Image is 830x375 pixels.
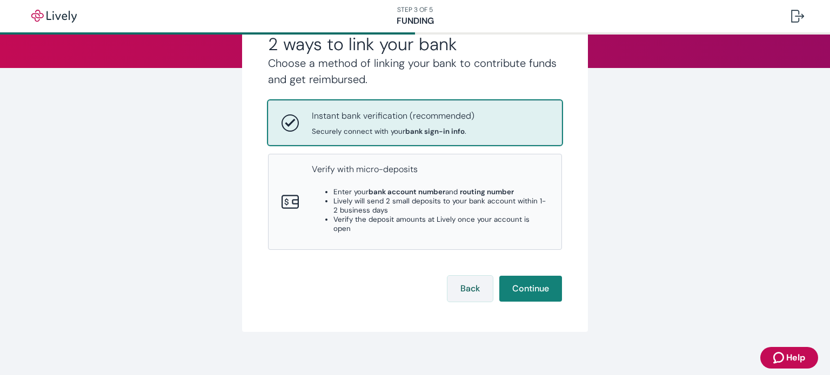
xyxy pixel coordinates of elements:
button: Instant bank verificationInstant bank verification (recommended)Securely connect with yourbank si... [269,101,561,145]
strong: bank account number [369,187,445,196]
button: Micro-depositsVerify with micro-depositsEnter yourbank account numberand routing numberLively wil... [269,154,561,249]
li: Verify the deposit amounts at Lively once your account is open [333,215,548,233]
p: Verify with micro-deposits [312,163,548,176]
svg: Micro-deposits [282,193,299,210]
button: Zendesk support iconHelp [760,347,818,369]
strong: bank sign-in info [405,127,465,136]
li: Lively will send 2 small deposits to your bank account within 1-2 business days [333,196,548,215]
li: Enter your and [333,187,548,196]
svg: Zendesk support icon [773,351,786,364]
span: Help [786,351,805,364]
svg: Instant bank verification [282,114,299,132]
button: Back [447,276,493,302]
strong: routing number [460,187,514,196]
button: Continue [499,276,562,302]
span: Securely connect with your . [312,127,474,136]
button: Log out [782,3,813,29]
h4: Choose a method of linking your bank to contribute funds and get reimbursed. [268,55,562,87]
img: Lively [24,10,84,23]
h2: 2 ways to link your bank [268,33,562,55]
p: Instant bank verification (recommended) [312,110,474,122]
